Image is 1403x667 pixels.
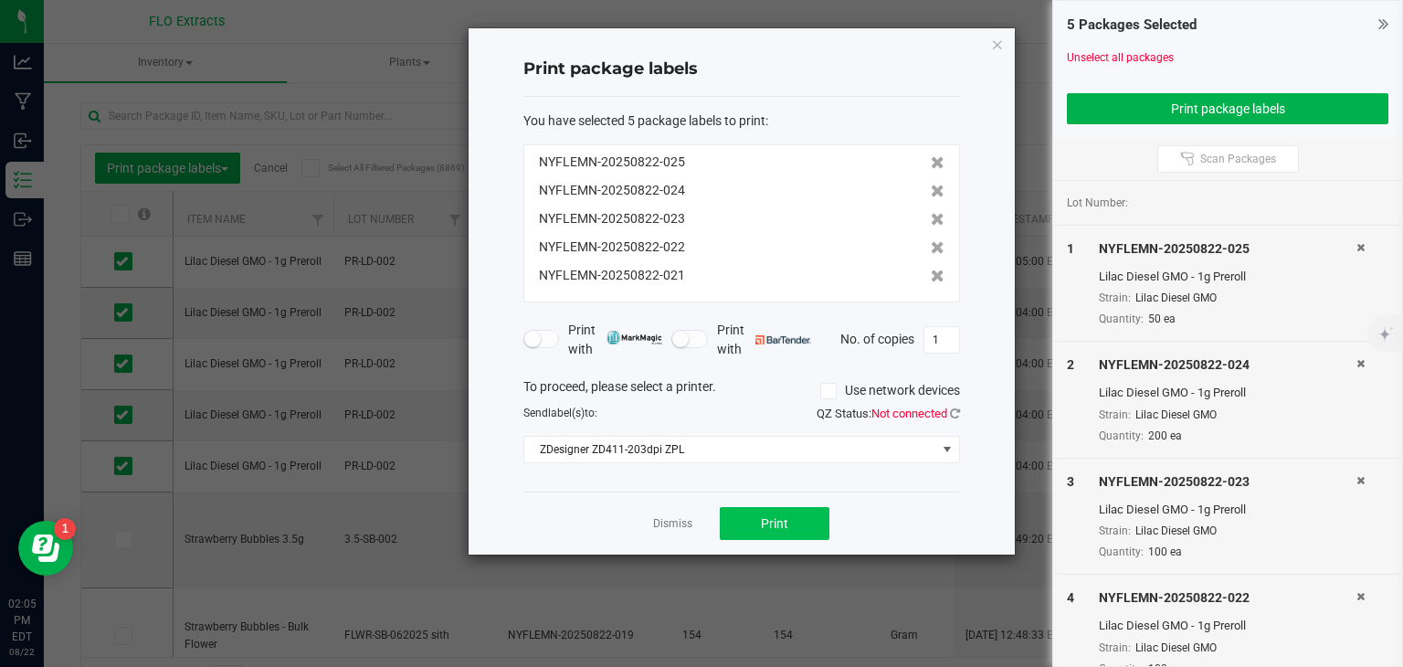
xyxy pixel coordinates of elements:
span: Lot Number: [1067,195,1128,211]
span: Send to: [523,407,597,419]
button: Print package labels [1067,93,1388,124]
span: 4 [1067,590,1074,605]
iframe: Resource center [18,521,73,576]
div: Lilac Diesel GMO - 1g Preroll [1099,501,1356,519]
span: 50 ea [1148,312,1176,325]
span: Lilac Diesel GMO [1135,641,1217,654]
span: You have selected 5 package labels to print [523,113,765,128]
span: ZDesigner ZD411-203dpi ZPL [524,437,936,462]
div: Lilac Diesel GMO - 1g Preroll [1099,384,1356,402]
span: NYFLEMN-20250822-021 [539,266,685,285]
div: To proceed, please select a printer. [510,377,974,405]
span: Strain: [1099,291,1131,304]
div: NYFLEMN-20250822-023 [1099,472,1356,492]
label: Use network devices [820,381,960,400]
div: NYFLEMN-20250822-025 [1099,239,1356,259]
span: Quantity: [1099,312,1144,325]
span: NYFLEMN-20250822-025 [539,153,685,172]
span: 100 ea [1148,545,1182,558]
span: NYFLEMN-20250822-024 [539,181,685,200]
span: NYFLEMN-20250822-022 [539,238,685,257]
div: NYFLEMN-20250822-022 [1099,588,1356,608]
span: 200 ea [1148,429,1182,442]
div: Lilac Diesel GMO - 1g Preroll [1099,268,1356,286]
span: No. of copies [840,331,914,345]
span: Print with [568,321,662,359]
span: Lilac Diesel GMO [1135,524,1217,537]
span: label(s) [548,407,585,419]
span: Quantity: [1099,545,1144,558]
div: NYFLEMN-20250822-024 [1099,355,1356,375]
span: 3 [1067,474,1074,489]
span: Print with [717,321,811,359]
button: Print [720,507,829,540]
a: Dismiss [653,516,692,532]
span: Strain: [1099,408,1131,421]
span: Quantity: [1099,429,1144,442]
span: Lilac Diesel GMO [1135,408,1217,421]
span: Print [761,516,788,531]
span: Strain: [1099,524,1131,537]
h4: Print package labels [523,58,960,81]
img: mark_magic_cybra.png [607,331,662,344]
span: NYFLEMN-20250822-023 [539,209,685,228]
span: QZ Status: [817,407,960,420]
div: : [523,111,960,131]
iframe: Resource center unread badge [54,518,76,540]
span: Not connected [871,407,947,420]
span: Scan Packages [1200,152,1276,166]
img: bartender.png [755,335,811,344]
span: Lilac Diesel GMO [1135,291,1217,304]
span: Strain: [1099,641,1131,654]
span: 1 [1067,241,1074,256]
span: 2 [1067,357,1074,372]
div: Lilac Diesel GMO - 1g Preroll [1099,617,1356,635]
a: Unselect all packages [1067,51,1174,64]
